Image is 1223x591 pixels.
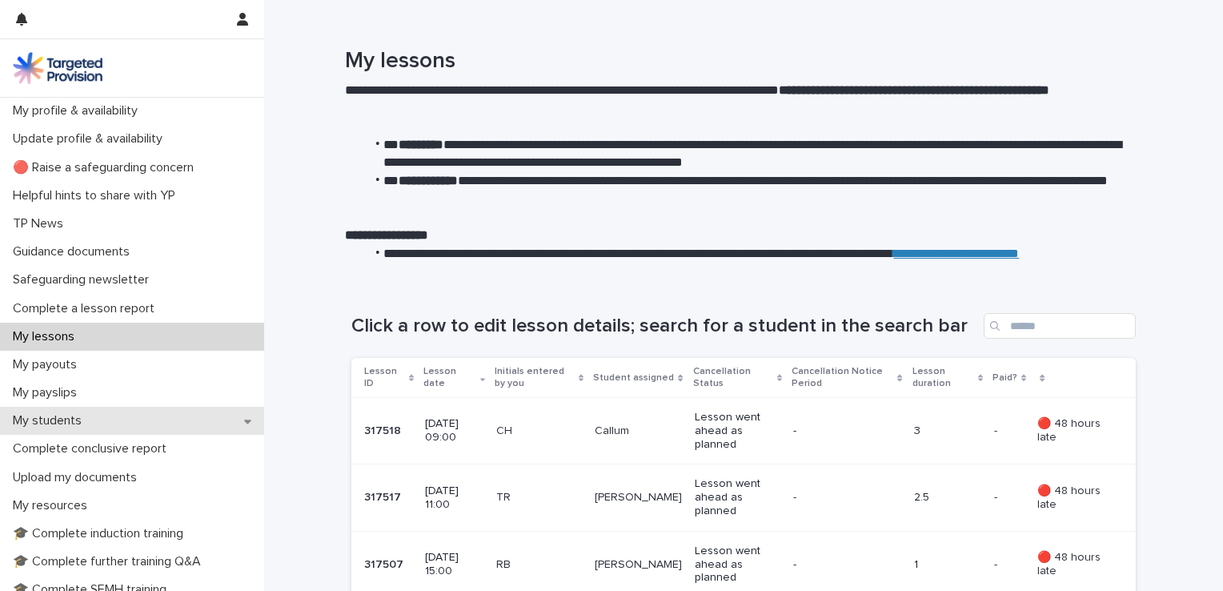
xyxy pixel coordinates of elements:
[6,470,150,485] p: Upload my documents
[1037,551,1110,578] p: 🔴 48 hours late
[364,555,407,572] p: 317507
[6,526,196,541] p: 🎓 Complete induction training
[695,411,780,451] p: Lesson went ahead as planned
[792,363,893,392] p: Cancellation Notice Period
[496,424,582,438] p: CH
[1037,484,1110,512] p: 🔴 48 hours late
[1037,417,1110,444] p: 🔴 48 hours late
[6,272,162,287] p: Safeguarding newsletter
[914,424,982,438] p: 3
[912,363,974,392] p: Lesson duration
[695,477,780,517] p: Lesson went ahead as planned
[6,441,179,456] p: Complete conclusive report
[6,188,188,203] p: Helpful hints to share with YP
[914,491,982,505] p: 2.5
[351,464,1136,531] tr: 317517317517 [DATE] 11:00TR[PERSON_NAME]Lesson went ahead as planned-2.5-- 🔴 48 hours late
[364,421,404,438] p: 317518
[994,555,1000,572] p: -
[595,491,682,505] p: [PERSON_NAME]
[6,131,175,147] p: Update profile & availability
[351,398,1136,464] tr: 317518317518 [DATE] 09:00CHCallumLesson went ahead as planned-3-- 🔴 48 hours late
[695,545,780,585] p: Lesson went ahead as planned
[6,357,90,372] p: My payouts
[496,491,582,505] p: TR
[6,385,90,400] p: My payslips
[351,315,977,338] h1: Click a row to edit lesson details; search for a student in the search bar
[364,363,405,392] p: Lesson ID
[425,484,483,512] p: [DATE] 11:00
[793,424,882,438] p: -
[13,52,102,84] img: M5nRWzHhSzIhMunXDL62
[496,558,582,572] p: RB
[914,558,982,572] p: 1
[425,417,483,444] p: [DATE] 09:00
[6,413,94,428] p: My students
[6,498,100,513] p: My resources
[793,491,882,505] p: -
[992,369,1017,387] p: Paid?
[595,424,682,438] p: Callum
[793,558,882,572] p: -
[495,363,575,392] p: Initials entered by you
[6,301,167,316] p: Complete a lesson report
[6,103,150,119] p: My profile & availability
[6,244,142,259] p: Guidance documents
[6,554,214,569] p: 🎓 Complete further training Q&A
[595,558,682,572] p: [PERSON_NAME]
[593,369,674,387] p: Student assigned
[345,48,1129,75] h1: My lessons
[364,488,404,505] p: 317517
[994,421,1000,438] p: -
[6,160,207,175] p: 🔴 Raise a safeguarding concern
[693,363,773,392] p: Cancellation Status
[6,329,87,344] p: My lessons
[984,313,1136,339] input: Search
[994,488,1000,505] p: -
[425,551,483,578] p: [DATE] 15:00
[6,216,76,231] p: TP News
[423,363,475,392] p: Lesson date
